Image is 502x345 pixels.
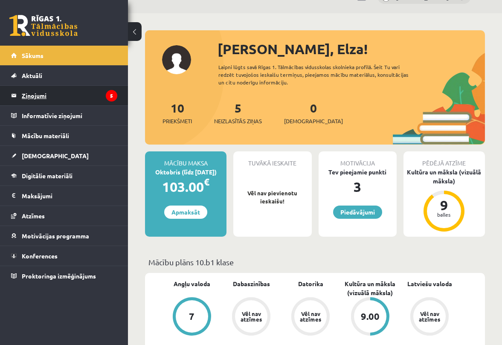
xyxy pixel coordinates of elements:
[11,166,117,186] a: Digitālie materiāli
[162,297,221,337] a: 7
[9,15,78,36] a: Rīgas 1. Tālmācības vidusskola
[22,186,117,206] legend: Maksājumi
[11,66,117,85] a: Aktuāli
[11,46,117,65] a: Sākums
[218,39,485,59] div: [PERSON_NAME], Elza!
[319,168,397,177] div: Tev pieejamie punkti
[145,177,226,197] div: 103.00
[431,212,457,217] div: balles
[233,279,270,288] a: Dabaszinības
[11,246,117,266] a: Konferences
[214,100,262,125] a: 5Neizlasītās ziņas
[148,256,482,268] p: Mācību plāns 10.b1 klase
[218,63,422,86] div: Laipni lūgts savā Rīgas 1. Tālmācības vidusskolas skolnieka profilā. Šeit Tu vari redzēt tuvojošo...
[11,146,117,165] a: [DEMOGRAPHIC_DATA]
[214,117,262,125] span: Neizlasītās ziņas
[281,297,340,337] a: Vēl nav atzīmes
[22,132,69,139] span: Mācību materiāli
[189,312,194,321] div: 7
[174,279,210,288] a: Angļu valoda
[22,52,44,59] span: Sākums
[403,151,485,168] div: Pēdējā atzīme
[162,117,192,125] span: Priekšmeti
[340,279,400,297] a: Kultūra un māksla (vizuālā māksla)
[400,297,459,337] a: Vēl nav atzīmes
[298,279,323,288] a: Datorika
[22,86,117,105] legend: Ziņojumi
[22,106,117,125] legend: Informatīvie ziņojumi
[361,312,380,321] div: 9.00
[403,168,485,233] a: Kultūra un māksla (vizuālā māksla) 9 balles
[145,151,226,168] div: Mācību maksa
[284,117,343,125] span: [DEMOGRAPHIC_DATA]
[162,100,192,125] a: 10Priekšmeti
[238,189,307,206] p: Vēl nav pievienotu ieskaišu!
[11,126,117,145] a: Mācību materiāli
[11,86,117,105] a: Ziņojumi5
[418,311,441,322] div: Vēl nav atzīmes
[11,186,117,206] a: Maksājumi
[22,72,42,79] span: Aktuāli
[284,100,343,125] a: 0[DEMOGRAPHIC_DATA]
[11,266,117,286] a: Proktoringa izmēģinājums
[319,177,397,197] div: 3
[22,252,58,260] span: Konferences
[333,206,382,219] a: Piedāvājumi
[22,232,89,240] span: Motivācijas programma
[319,151,397,168] div: Motivācija
[22,152,89,159] span: [DEMOGRAPHIC_DATA]
[239,311,263,322] div: Vēl nav atzīmes
[22,212,45,220] span: Atzīmes
[164,206,207,219] a: Apmaksāt
[431,198,457,212] div: 9
[145,168,226,177] div: Oktobris (līdz [DATE])
[221,297,281,337] a: Vēl nav atzīmes
[204,176,209,188] span: €
[233,151,311,168] div: Tuvākā ieskaite
[403,168,485,186] div: Kultūra un māksla (vizuālā māksla)
[22,272,96,280] span: Proktoringa izmēģinājums
[106,90,117,101] i: 5
[407,279,452,288] a: Latviešu valoda
[11,106,117,125] a: Informatīvie ziņojumi
[22,172,73,180] span: Digitālie materiāli
[11,226,117,246] a: Motivācijas programma
[11,206,117,226] a: Atzīmes
[340,297,400,337] a: 9.00
[299,311,322,322] div: Vēl nav atzīmes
